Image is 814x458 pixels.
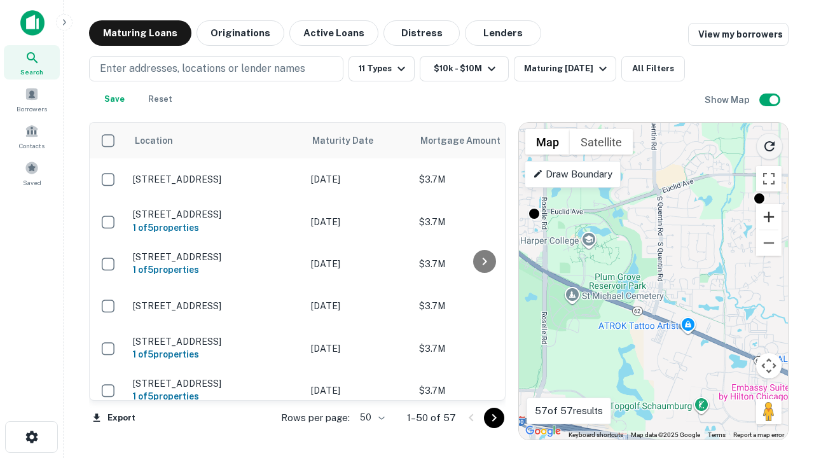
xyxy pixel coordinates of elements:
button: Keyboard shortcuts [569,431,623,440]
p: $3.7M [419,257,546,271]
span: Maturity Date [312,133,390,148]
p: [STREET_ADDRESS] [133,378,298,389]
p: $3.7M [419,342,546,356]
button: Save your search to get updates of matches that match your search criteria. [94,87,135,112]
a: View my borrowers [688,23,789,46]
button: Reload search area [756,133,783,160]
p: $3.7M [419,215,546,229]
p: [STREET_ADDRESS] [133,251,298,263]
button: 11 Types [348,56,415,81]
span: Search [20,67,43,77]
a: Open this area in Google Maps (opens a new window) [522,423,564,440]
button: Zoom in [756,204,782,230]
div: 50 [355,408,387,427]
button: Show satellite imagery [570,129,633,155]
button: Active Loans [289,20,378,46]
button: $10k - $10M [420,56,509,81]
button: Reset [140,87,181,112]
th: Location [127,123,305,158]
button: Maturing [DATE] [514,56,616,81]
p: [STREET_ADDRESS] [133,209,298,220]
p: [DATE] [311,257,406,271]
button: All Filters [621,56,685,81]
span: Mortgage Amount [420,133,517,148]
iframe: Chat Widget [750,316,814,377]
p: $3.7M [419,384,546,398]
button: Maturing Loans [89,20,191,46]
a: Search [4,45,60,80]
p: [STREET_ADDRESS] [133,300,298,312]
h6: 1 of 5 properties [133,263,298,277]
span: Contacts [19,141,45,151]
a: Terms (opens in new tab) [708,431,726,438]
p: Rows per page: [281,410,350,426]
div: 0 0 [519,123,788,440]
p: 1–50 of 57 [407,410,456,426]
p: Draw Boundary [533,167,612,182]
img: Google [522,423,564,440]
h6: Show Map [705,93,752,107]
th: Maturity Date [305,123,413,158]
a: Saved [4,156,60,190]
p: 57 of 57 results [535,403,603,419]
button: Lenders [465,20,541,46]
p: [STREET_ADDRESS] [133,174,298,185]
p: [DATE] [311,299,406,313]
button: Show street map [525,129,570,155]
a: Report a map error [733,431,784,438]
a: Borrowers [4,82,60,116]
img: capitalize-icon.png [20,10,45,36]
span: Map data ©2025 Google [631,431,700,438]
p: $3.7M [419,172,546,186]
button: Go to next page [484,408,504,428]
button: Distress [383,20,460,46]
button: Toggle fullscreen view [756,166,782,191]
p: [DATE] [311,342,406,356]
button: Originations [197,20,284,46]
p: [DATE] [311,172,406,186]
button: Zoom out [756,230,782,256]
p: [STREET_ADDRESS] [133,336,298,347]
span: Location [134,133,173,148]
p: [DATE] [311,215,406,229]
p: Enter addresses, locations or lender names [100,61,305,76]
div: Maturing [DATE] [524,61,610,76]
a: Contacts [4,119,60,153]
button: Drag Pegman onto the map to open Street View [756,399,782,424]
h6: 1 of 5 properties [133,221,298,235]
button: Enter addresses, locations or lender names [89,56,343,81]
span: Saved [23,177,41,188]
th: Mortgage Amount [413,123,553,158]
span: Borrowers [17,104,47,114]
h6: 1 of 5 properties [133,389,298,403]
p: [DATE] [311,384,406,398]
p: $3.7M [419,299,546,313]
h6: 1 of 5 properties [133,347,298,361]
button: Export [89,408,139,427]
